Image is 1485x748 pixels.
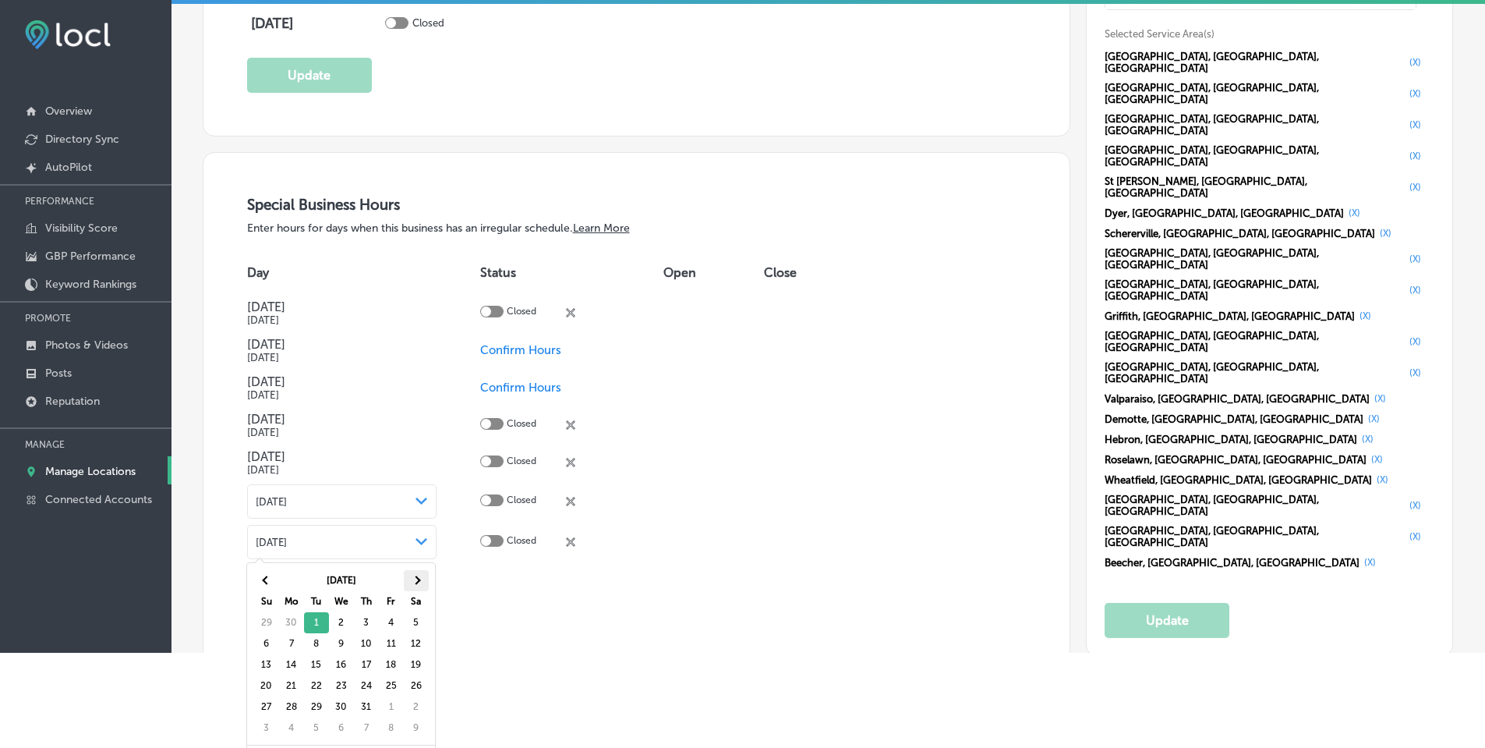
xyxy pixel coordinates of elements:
td: 16 [329,654,354,675]
button: (X) [1367,453,1388,466]
button: (X) [1405,181,1426,193]
td: 1 [379,697,404,718]
span: Demotte, [GEOGRAPHIC_DATA], [GEOGRAPHIC_DATA] [1105,413,1363,425]
td: 6 [329,718,354,739]
p: Keyword Rankings [45,278,136,291]
button: (X) [1370,392,1391,405]
td: 9 [329,633,354,654]
p: AutoPilot [45,161,92,174]
td: 12 [404,633,429,654]
th: Su [254,591,279,612]
a: Learn More [573,222,630,235]
p: Closed [412,17,444,29]
td: 8 [379,718,404,739]
td: 2 [329,612,354,633]
td: 11 [379,633,404,654]
span: Griffith, [GEOGRAPHIC_DATA], [GEOGRAPHIC_DATA] [1105,310,1355,322]
td: 2 [404,697,429,718]
h5: [DATE] [247,314,437,326]
button: (X) [1405,335,1426,348]
td: 6 [254,633,279,654]
h3: Special Business Hours [247,196,1027,214]
span: [GEOGRAPHIC_DATA], [GEOGRAPHIC_DATA], [GEOGRAPHIC_DATA] [1105,51,1405,74]
p: Manage Locations [45,465,136,478]
span: [DATE] [256,496,287,508]
td: 10 [354,633,379,654]
span: Confirm Hours [480,381,561,395]
th: Th [354,591,379,612]
h4: [DATE] [251,15,381,32]
span: [GEOGRAPHIC_DATA], [GEOGRAPHIC_DATA], [GEOGRAPHIC_DATA] [1105,82,1405,105]
span: St [PERSON_NAME], [GEOGRAPHIC_DATA], [GEOGRAPHIC_DATA] [1105,175,1405,199]
p: Closed [507,535,536,550]
p: Closed [507,306,536,321]
td: 1 [304,612,329,633]
span: Dyer, [GEOGRAPHIC_DATA], [GEOGRAPHIC_DATA] [1105,207,1344,219]
span: Selected Service Area(s) [1105,28,1215,40]
h5: [DATE] [247,352,437,363]
span: [GEOGRAPHIC_DATA], [GEOGRAPHIC_DATA], [GEOGRAPHIC_DATA] [1105,330,1405,353]
td: 28 [279,697,304,718]
img: fda3e92497d09a02dc62c9cd864e3231.png [25,20,111,49]
h4: [DATE] [247,449,437,464]
span: [GEOGRAPHIC_DATA], [GEOGRAPHIC_DATA], [GEOGRAPHIC_DATA] [1105,113,1405,136]
td: 29 [254,612,279,633]
span: [GEOGRAPHIC_DATA], [GEOGRAPHIC_DATA], [GEOGRAPHIC_DATA] [1105,494,1405,517]
button: (X) [1359,556,1381,569]
td: 3 [254,718,279,739]
td: 24 [354,675,379,697]
td: 29 [304,697,329,718]
span: [DATE] [256,537,287,548]
button: (X) [1405,499,1426,512]
td: 8 [304,633,329,654]
button: (X) [1355,310,1376,322]
span: [GEOGRAPHIC_DATA], [GEOGRAPHIC_DATA], [GEOGRAPHIC_DATA] [1105,525,1405,548]
span: [GEOGRAPHIC_DATA], [GEOGRAPHIC_DATA], [GEOGRAPHIC_DATA] [1105,144,1405,168]
button: Update [247,58,372,93]
h4: [DATE] [247,337,437,352]
button: (X) [1344,207,1365,219]
th: Status [480,250,663,294]
button: (X) [1405,284,1426,296]
td: 9 [404,718,429,739]
button: (X) [1405,367,1426,379]
td: 30 [329,697,354,718]
td: 18 [379,654,404,675]
button: (X) [1405,150,1426,162]
p: Photos & Videos [45,339,128,352]
td: 15 [304,654,329,675]
td: 31 [354,697,379,718]
span: [GEOGRAPHIC_DATA], [GEOGRAPHIC_DATA], [GEOGRAPHIC_DATA] [1105,278,1405,302]
td: 4 [279,718,304,739]
td: 13 [254,654,279,675]
th: Mo [279,591,304,612]
button: (X) [1357,433,1378,445]
button: (X) [1375,227,1396,239]
p: Closed [507,456,536,470]
button: (X) [1405,530,1426,543]
td: 5 [304,718,329,739]
td: 20 [254,675,279,697]
span: Confirm Hours [480,343,561,357]
td: 7 [354,718,379,739]
td: 22 [304,675,329,697]
h5: [DATE] [247,389,437,401]
th: Day [247,250,480,294]
td: 14 [279,654,304,675]
p: Connected Accounts [45,493,152,506]
button: (X) [1405,56,1426,69]
td: 26 [404,675,429,697]
button: (X) [1405,87,1426,100]
td: 21 [279,675,304,697]
p: Visibility Score [45,222,118,235]
td: 5 [404,612,429,633]
span: [GEOGRAPHIC_DATA], [GEOGRAPHIC_DATA], [GEOGRAPHIC_DATA] [1105,247,1405,271]
td: 3 [354,612,379,633]
span: Beecher, [GEOGRAPHIC_DATA], [GEOGRAPHIC_DATA] [1105,557,1359,569]
td: 30 [279,612,304,633]
h5: [DATE] [247,464,437,476]
th: Close [764,250,832,294]
p: Posts [45,367,72,380]
th: [DATE] [279,570,404,591]
h4: [DATE] [247,412,437,427]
